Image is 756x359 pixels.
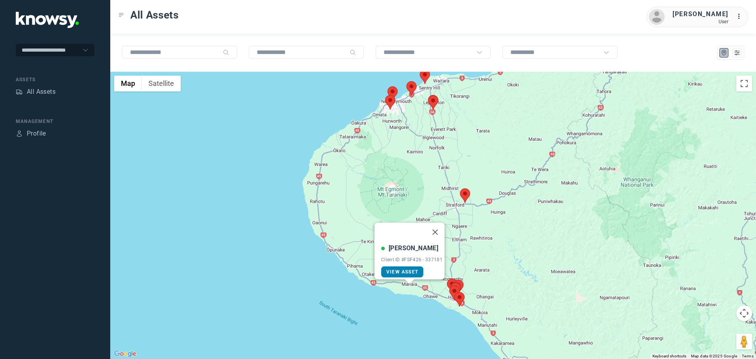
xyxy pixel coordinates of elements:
[16,129,46,138] a: ProfileProfile
[652,353,686,359] button: Keyboard shortcuts
[736,305,752,321] button: Map camera controls
[119,12,124,18] div: Toggle Menu
[16,88,23,95] div: Assets
[389,244,438,253] div: [PERSON_NAME]
[112,349,138,359] a: Open this area in Google Maps (opens a new window)
[142,76,181,91] button: Show satellite imagery
[386,269,418,275] span: View Asset
[112,349,138,359] img: Google
[223,49,229,56] div: Search
[130,8,179,22] span: All Assets
[114,76,142,91] button: Show street map
[673,19,728,24] div: User
[736,76,752,91] button: Toggle fullscreen view
[734,49,741,56] div: List
[350,49,356,56] div: Search
[673,9,728,19] div: [PERSON_NAME]
[742,354,754,358] a: Terms (opens in new tab)
[16,130,23,137] div: Profile
[381,266,423,277] a: View Asset
[649,9,665,25] img: avatar.png
[736,334,752,350] button: Drag Pegman onto the map to open Street View
[737,13,745,19] tspan: ...
[16,118,94,125] div: Management
[381,257,443,262] div: Client ID #FSF426 - 337181
[16,87,56,97] a: AssetsAll Assets
[16,12,79,28] img: Application Logo
[736,12,746,21] div: :
[27,129,46,138] div: Profile
[691,354,737,358] span: Map data ©2025 Google
[721,49,728,56] div: Map
[16,76,94,83] div: Assets
[27,87,56,97] div: All Assets
[736,12,746,22] div: :
[426,223,445,242] button: Close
